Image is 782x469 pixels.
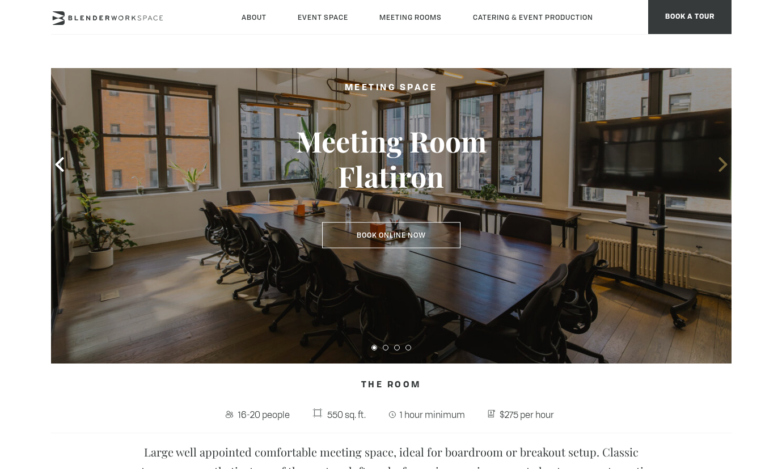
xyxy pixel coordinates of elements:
span: 1 hour minimum [398,405,468,424]
iframe: Chat Widget [578,324,782,469]
span: $275 per hour [497,405,557,424]
h4: The Room [51,375,732,396]
a: Book Online Now [322,222,460,248]
h2: Meeting Space [261,81,522,95]
h3: Meeting Room Flatiron [261,124,522,194]
span: 550 sq. ft. [324,405,369,424]
span: 16-20 people [235,405,293,424]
